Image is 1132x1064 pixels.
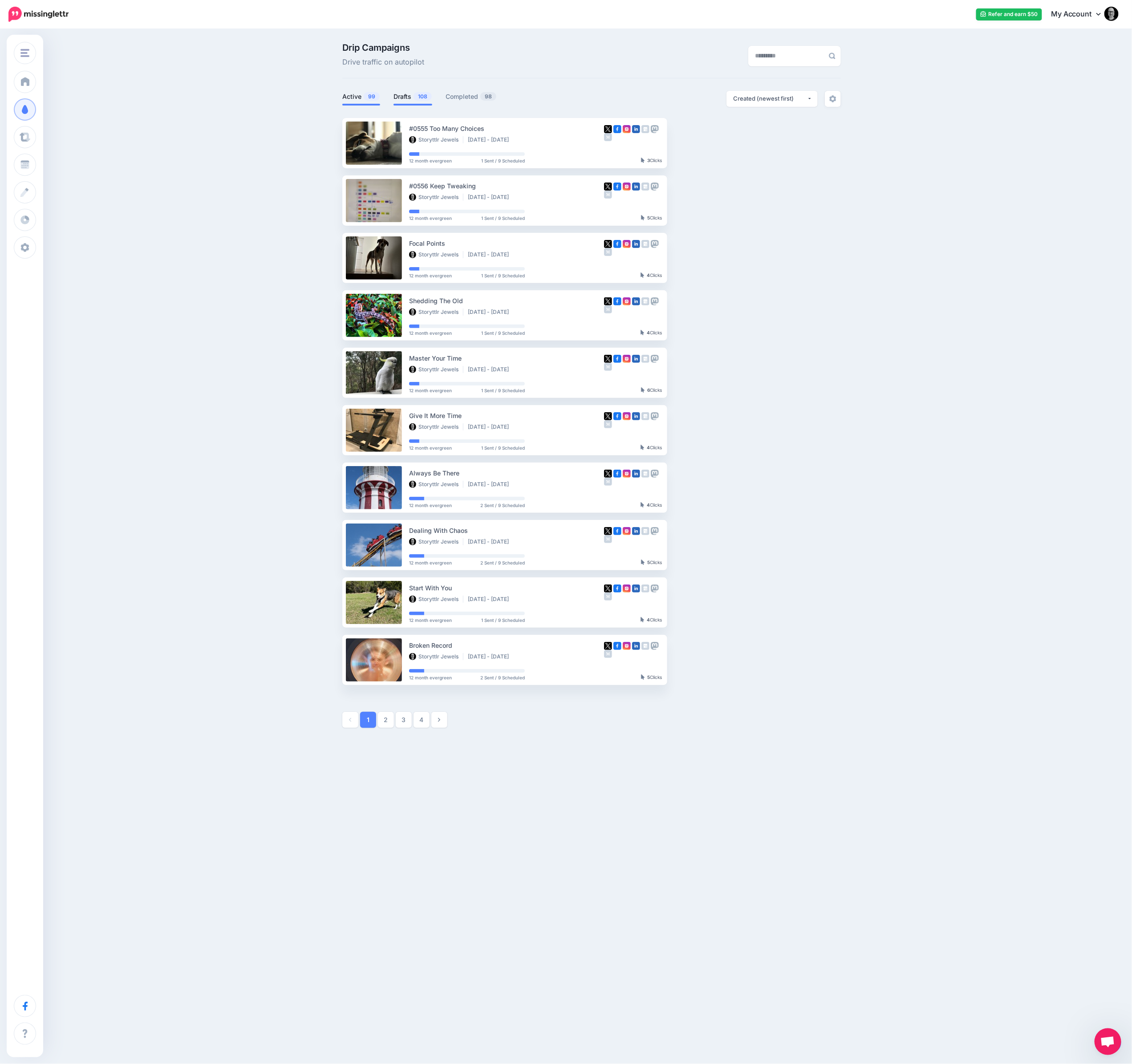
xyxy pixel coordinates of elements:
b: 4 [647,502,650,508]
span: 12 month evergreen [409,273,452,278]
img: instagram-square.png [623,527,631,535]
li: [DATE] - [DATE] [468,251,513,258]
b: 4 [647,330,650,335]
img: linkedin-square.png [632,240,640,248]
img: facebook-square.png [613,183,621,191]
li: [DATE] - [DATE] [468,136,513,143]
div: Give It More Time [409,410,604,421]
li: Storyttlr Jewels [409,309,463,316]
span: 12 month evergreen [409,618,452,622]
a: My Account [1042,4,1119,25]
span: 12 month evergreen [409,446,452,450]
img: medium-grey-square.png [604,305,612,313]
img: google_business-grey-square.png [641,240,649,248]
img: linkedin-square.png [632,527,640,535]
img: twitter-square.png [604,585,612,593]
span: 1 Sent / 9 Scheduled [481,446,525,450]
a: Open chat [1095,1028,1121,1055]
img: pointer-grey-darker.png [641,674,645,680]
li: Storyttlr Jewels [409,136,463,143]
li: [DATE] - [DATE] [468,309,513,316]
img: facebook-square.png [613,585,621,593]
img: linkedin-square.png [632,585,640,593]
img: medium-grey-square.png [604,133,612,141]
img: facebook-square.png [613,297,621,305]
a: 4 [414,712,430,728]
span: 12 month evergreen [409,503,452,508]
span: 12 month evergreen [409,216,452,220]
img: facebook-square.png [613,355,621,363]
img: google_business-grey-square.png [641,527,649,535]
li: [DATE] - [DATE] [468,596,513,603]
img: mastodon-grey-square.png [651,412,659,420]
img: facebook-square.png [613,240,621,248]
img: twitter-square.png [604,527,612,535]
img: twitter-square.png [604,240,612,248]
img: google_business-grey-square.png [641,125,649,133]
li: Storyttlr Jewels [409,366,463,373]
img: pointer-grey-darker.png [641,445,645,450]
span: 1 Sent / 9 Scheduled [481,158,525,163]
img: pointer-grey-darker.png [641,330,645,335]
span: 2 Sent / 9 Scheduled [480,560,525,565]
img: mastodon-grey-square.png [651,125,659,133]
div: Clicks [641,158,662,163]
img: facebook-square.png [613,642,621,650]
img: google_business-grey-square.png [641,355,649,363]
span: 12 month evergreen [409,158,452,163]
img: mastodon-grey-square.png [651,183,659,191]
img: twitter-square.png [604,470,612,478]
img: twitter-square.png [604,183,612,191]
img: medium-grey-square.png [604,420,612,428]
li: [DATE] - [DATE] [468,194,513,201]
span: 1 Sent / 9 Scheduled [481,618,525,622]
img: twitter-square.png [604,125,612,133]
b: 4 [647,272,650,278]
a: Completed98 [446,91,497,102]
img: menu.png [20,49,29,57]
div: Master Your Time [409,353,604,363]
img: facebook-square.png [613,125,621,133]
img: search-grey-6.png [829,53,836,59]
img: instagram-square.png [623,412,631,420]
div: Clicks [641,445,662,451]
img: instagram-square.png [623,355,631,363]
span: 99 [364,92,380,101]
div: Clicks [641,675,662,680]
button: Created (newest first) [726,91,818,107]
img: twitter-square.png [604,412,612,420]
img: pointer-grey-darker.png [641,158,645,163]
li: Storyttlr Jewels [409,251,463,258]
span: 12 month evergreen [409,388,452,393]
img: twitter-square.png [604,642,612,650]
div: #0556 Keep Tweaking [409,181,604,191]
img: google_business-grey-square.png [641,297,649,305]
img: linkedin-square.png [632,642,640,650]
img: medium-grey-square.png [604,363,612,371]
strong: 1 [367,717,369,723]
b: 5 [647,215,650,220]
img: medium-grey-square.png [604,535,612,543]
span: 108 [414,92,432,101]
span: 2 Sent / 9 Scheduled [480,503,525,508]
div: #0555 Too Many Choices [409,123,604,134]
img: Missinglettr [8,7,69,22]
span: 98 [480,92,496,101]
span: 1 Sent / 9 Scheduled [481,273,525,278]
b: 6 [647,387,650,393]
img: linkedin-square.png [632,412,640,420]
img: linkedin-square.png [632,470,640,478]
a: Active99 [342,91,380,102]
img: instagram-square.png [623,642,631,650]
li: [DATE] - [DATE] [468,423,513,430]
div: Shedding The Old [409,296,604,306]
img: mastodon-grey-square.png [651,642,659,650]
div: Clicks [641,388,662,393]
img: medium-grey-square.png [604,191,612,199]
img: linkedin-square.png [632,297,640,305]
img: pointer-grey-darker.png [641,502,645,508]
b: 5 [647,560,650,565]
img: instagram-square.png [623,183,631,191]
a: Drafts108 [394,91,432,102]
img: twitter-square.png [604,355,612,363]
